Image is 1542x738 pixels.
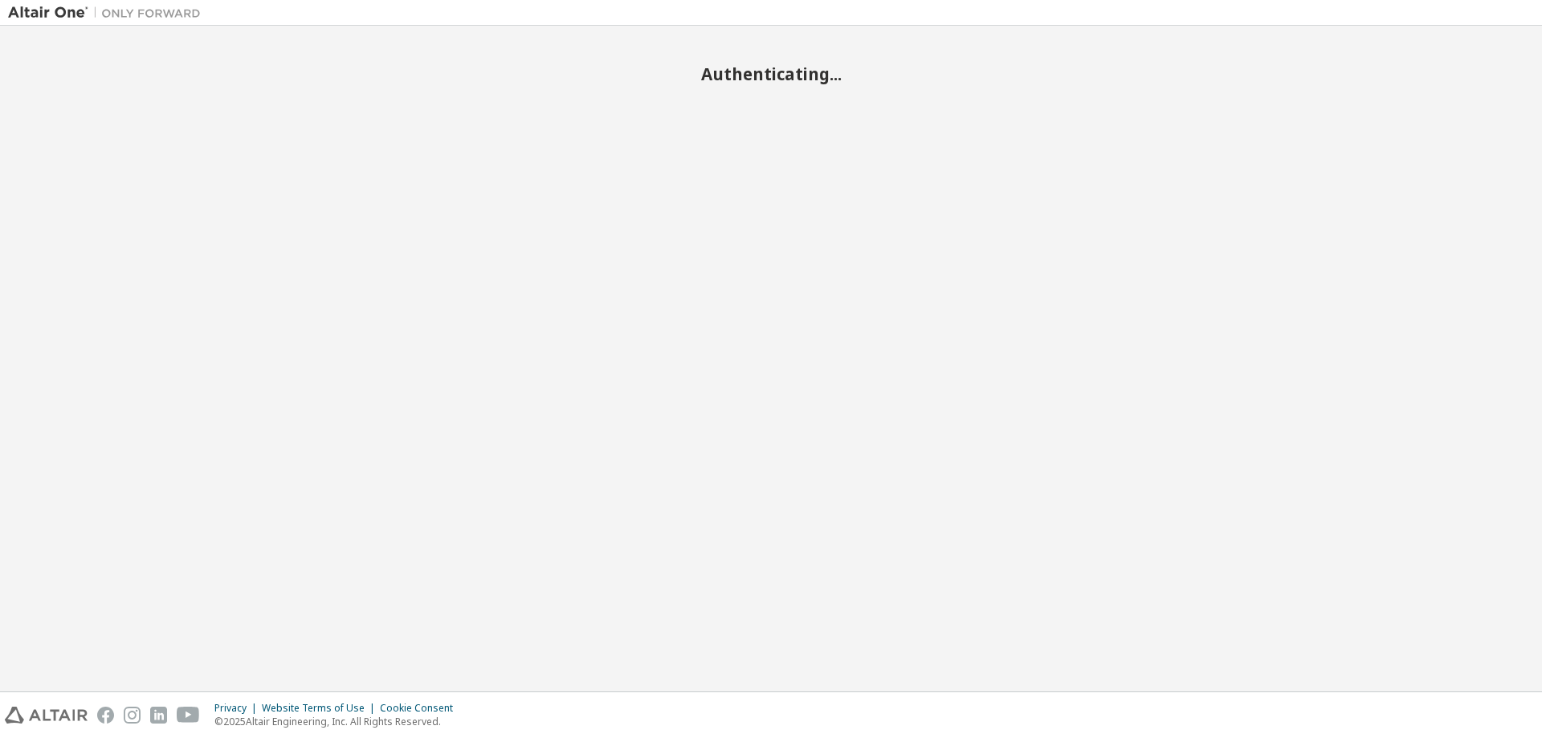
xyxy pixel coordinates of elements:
p: © 2025 Altair Engineering, Inc. All Rights Reserved. [214,715,463,728]
h2: Authenticating... [8,63,1534,84]
img: facebook.svg [97,707,114,724]
img: instagram.svg [124,707,141,724]
img: Altair One [8,5,209,21]
img: youtube.svg [177,707,200,724]
img: linkedin.svg [150,707,167,724]
div: Website Terms of Use [262,702,380,715]
div: Privacy [214,702,262,715]
img: altair_logo.svg [5,707,88,724]
div: Cookie Consent [380,702,463,715]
